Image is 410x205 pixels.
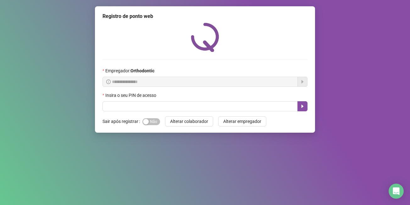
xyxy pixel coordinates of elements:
div: Registro de ponto web [102,13,307,20]
strong: Orthodontic [130,68,154,73]
img: QRPoint [191,23,219,52]
button: Alterar empregador [218,116,266,126]
label: Insira o seu PIN de acesso [102,92,160,99]
div: Open Intercom Messenger [389,184,404,199]
span: info-circle [106,80,111,84]
span: Alterar empregador [223,118,261,125]
label: Sair após registrar [102,116,142,126]
span: caret-right [300,104,305,109]
button: Alterar colaborador [165,116,213,126]
span: Alterar colaborador [170,118,208,125]
span: Empregador : [105,67,154,74]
